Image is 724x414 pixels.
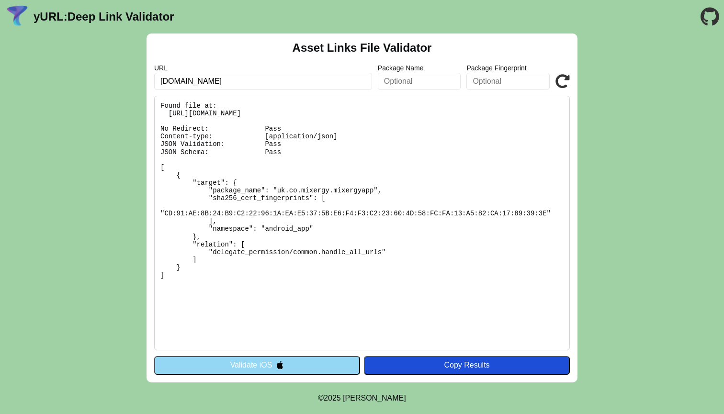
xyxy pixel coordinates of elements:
input: Optional [378,73,461,90]
div: Copy Results [369,361,565,369]
a: yURL:Deep Link Validator [34,10,174,23]
span: 2025 [324,394,341,402]
pre: Found file at: [URL][DOMAIN_NAME] No Redirect: Pass Content-type: [application/json] JSON Validat... [154,96,570,350]
button: Validate iOS [154,356,360,374]
label: Package Fingerprint [466,64,550,72]
footer: © [318,382,406,414]
label: URL [154,64,372,72]
img: yURL Logo [5,4,30,29]
img: appleIcon.svg [276,361,284,369]
button: Copy Results [364,356,570,374]
label: Package Name [378,64,461,72]
a: Michael Ibragimchayev's Personal Site [343,394,406,402]
input: Optional [466,73,550,90]
h2: Asset Links File Validator [293,41,432,55]
input: Required [154,73,372,90]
